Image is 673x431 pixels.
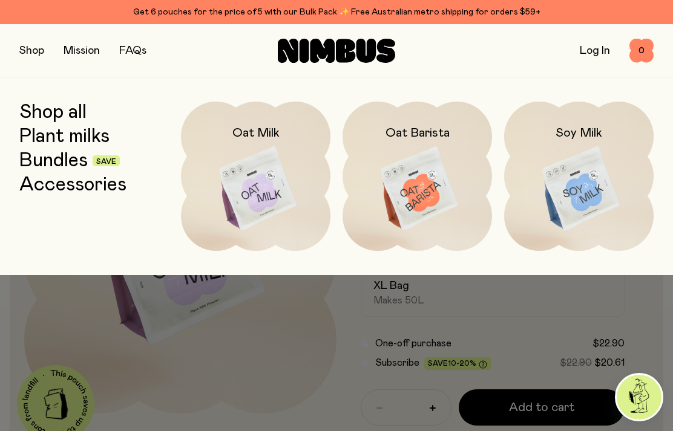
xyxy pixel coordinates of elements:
[96,158,116,165] span: Save
[119,45,146,56] a: FAQs
[629,39,654,63] button: 0
[19,126,110,147] a: Plant milks
[556,126,602,140] h2: Soy Milk
[19,150,88,172] a: Bundles
[504,102,654,251] a: Soy Milk
[232,126,280,140] h2: Oat Milk
[19,102,87,123] a: Shop all
[19,174,126,196] a: Accessories
[386,126,450,140] h2: Oat Barista
[181,102,330,251] a: Oat Milk
[580,45,610,56] a: Log In
[343,102,492,251] a: Oat Barista
[19,5,654,19] div: Get 6 pouches for the price of 5 with our Bulk Pack ✨ Free Australian metro shipping for orders $59+
[617,375,662,420] img: agent
[64,45,100,56] a: Mission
